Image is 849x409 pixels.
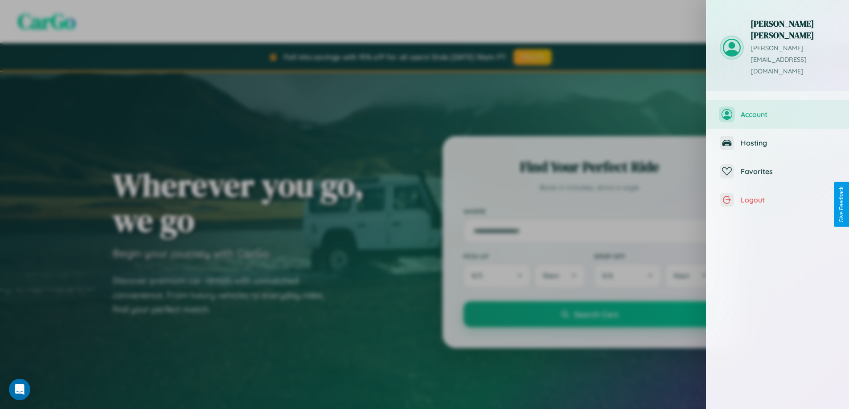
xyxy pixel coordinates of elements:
[706,129,849,157] button: Hosting
[9,379,30,400] div: Open Intercom Messenger
[751,43,836,77] p: [PERSON_NAME][EMAIL_ADDRESS][DOMAIN_NAME]
[741,167,836,176] span: Favorites
[838,186,845,223] div: Give Feedback
[751,18,836,41] h3: [PERSON_NAME] [PERSON_NAME]
[741,138,836,147] span: Hosting
[706,186,849,214] button: Logout
[706,100,849,129] button: Account
[706,157,849,186] button: Favorites
[741,195,836,204] span: Logout
[741,110,836,119] span: Account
